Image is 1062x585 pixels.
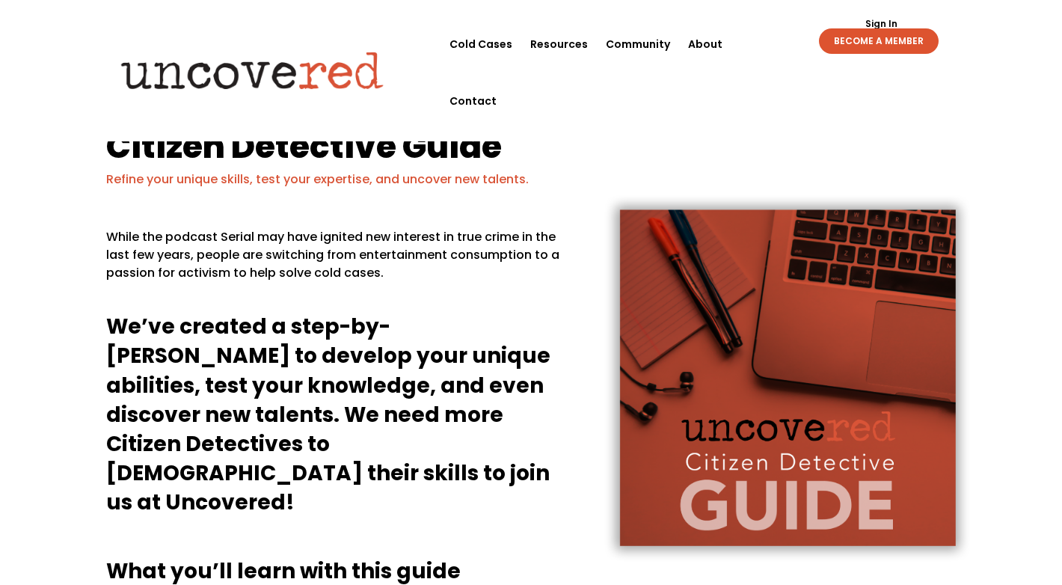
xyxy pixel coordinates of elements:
a: Contact [449,73,497,129]
img: Uncovered logo [108,41,396,99]
a: Resources [530,16,588,73]
a: BECOME A MEMBER [819,28,939,54]
p: Refine your unique skills, test your expertise, and uncover new talents. [106,171,956,189]
a: Cold Cases [449,16,512,73]
h1: Citizen Detective Guide [106,129,956,171]
h4: We’ve created a step-by-[PERSON_NAME] to develop your unique abilities, test your knowledge, and ... [106,312,568,524]
a: Community [606,16,670,73]
p: While the podcast Serial may have ignited new interest in true crime in the last few years, peopl... [106,228,568,294]
img: cdg-cover [575,170,996,584]
a: Sign In [857,19,906,28]
a: About [688,16,722,73]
